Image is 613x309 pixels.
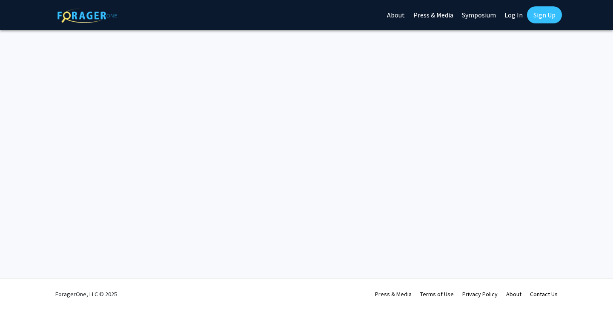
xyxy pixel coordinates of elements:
a: Terms of Use [420,290,454,298]
img: ForagerOne Logo [57,8,117,23]
a: About [506,290,521,298]
a: Sign Up [527,6,562,23]
a: Press & Media [375,290,412,298]
div: ForagerOne, LLC © 2025 [55,279,117,309]
a: Privacy Policy [462,290,498,298]
a: Contact Us [530,290,558,298]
